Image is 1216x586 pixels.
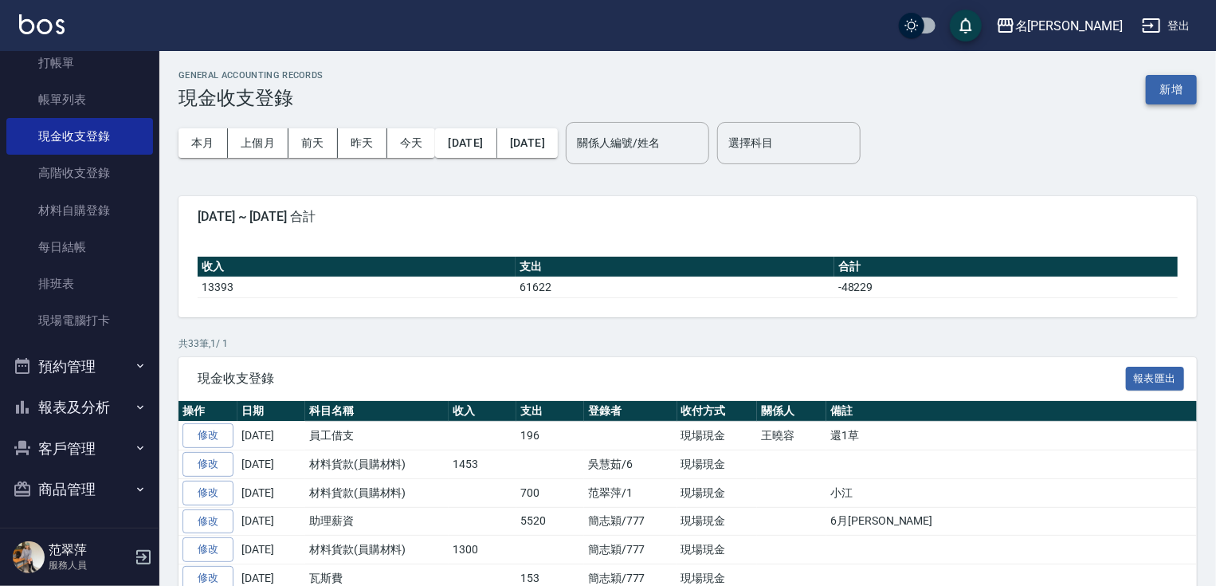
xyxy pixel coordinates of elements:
th: 收入 [449,401,516,422]
button: 登出 [1136,11,1197,41]
td: 范翠萍/1 [584,478,677,507]
td: [DATE] [237,507,305,536]
td: [DATE] [237,422,305,450]
td: 現場現金 [677,478,758,507]
p: 服務人員 [49,558,130,572]
th: 收付方式 [677,401,758,422]
a: 修改 [182,537,233,562]
h3: 現金收支登錄 [178,87,324,109]
span: 現金收支登錄 [198,371,1126,387]
td: [DATE] [237,478,305,507]
td: [DATE] [237,536,305,564]
td: 吳慧茹/6 [584,450,677,479]
button: 昨天 [338,128,387,158]
td: 材料貨款(員購材料) [305,478,449,507]
a: 高階收支登錄 [6,155,153,191]
a: 打帳單 [6,45,153,81]
button: 預約管理 [6,346,153,387]
td: 1300 [449,536,516,564]
button: 本月 [178,128,228,158]
h5: 范翠萍 [49,542,130,558]
td: 還1草 [826,422,1214,450]
div: 名[PERSON_NAME] [1015,16,1123,36]
a: 現場電腦打卡 [6,302,153,339]
th: 支出 [516,401,584,422]
td: 196 [516,422,584,450]
th: 合計 [834,257,1178,277]
a: 新增 [1146,81,1197,96]
button: [DATE] [497,128,558,158]
a: 報表匯出 [1126,370,1185,385]
td: 700 [516,478,584,507]
td: -48229 [834,277,1178,297]
button: 上個月 [228,128,288,158]
td: 61622 [516,277,834,297]
button: [DATE] [435,128,496,158]
td: 小江 [826,478,1214,507]
a: 帳單列表 [6,81,153,118]
td: 現場現金 [677,507,758,536]
td: 現場現金 [677,422,758,450]
th: 登錄者 [584,401,677,422]
td: 員工借支 [305,422,449,450]
td: 現場現金 [677,536,758,564]
td: 13393 [198,277,516,297]
th: 日期 [237,401,305,422]
td: 王曉容 [757,422,826,450]
h2: GENERAL ACCOUNTING RECORDS [178,70,324,81]
td: 簡志穎/777 [584,507,677,536]
span: [DATE] ~ [DATE] 合計 [198,209,1178,225]
a: 修改 [182,423,233,448]
a: 排班表 [6,265,153,302]
img: Person [13,541,45,573]
a: 材料自購登錄 [6,192,153,229]
td: 材料貨款(員購材料) [305,536,449,564]
td: 5520 [516,507,584,536]
a: 修改 [182,509,233,534]
button: 名[PERSON_NAME] [990,10,1129,42]
button: 前天 [288,128,338,158]
button: 新增 [1146,75,1197,104]
button: save [950,10,982,41]
a: 現金收支登錄 [6,118,153,155]
th: 操作 [178,401,237,422]
button: 今天 [387,128,436,158]
td: 現場現金 [677,450,758,479]
a: 每日結帳 [6,229,153,265]
img: Logo [19,14,65,34]
td: [DATE] [237,450,305,479]
td: 6月[PERSON_NAME] [826,507,1214,536]
p: 共 33 筆, 1 / 1 [178,336,1197,351]
button: 客戶管理 [6,428,153,470]
td: 簡志穎/777 [584,536,677,564]
td: 1453 [449,450,516,479]
button: 報表及分析 [6,387,153,428]
button: 商品管理 [6,469,153,510]
th: 科目名稱 [305,401,449,422]
th: 收入 [198,257,516,277]
th: 備註 [826,401,1214,422]
td: 材料貨款(員購材料) [305,450,449,479]
td: 助理薪資 [305,507,449,536]
th: 關係人 [757,401,826,422]
button: 報表匯出 [1126,367,1185,391]
th: 支出 [516,257,834,277]
a: 修改 [182,481,233,505]
a: 修改 [182,452,233,477]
